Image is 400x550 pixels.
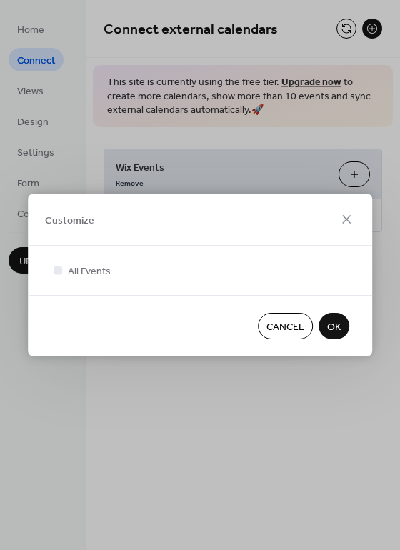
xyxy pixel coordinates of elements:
[266,320,304,335] span: Cancel
[45,213,94,228] span: Customize
[258,313,313,339] button: Cancel
[327,320,341,335] span: OK
[68,264,111,279] span: All Events
[319,313,349,339] button: OK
